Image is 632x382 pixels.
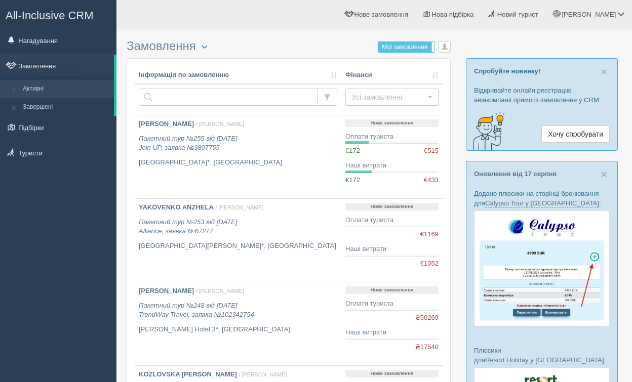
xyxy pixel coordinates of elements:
[139,218,238,235] i: Пакетний тур №253 від [DATE] Alliance, заявка №67277
[139,89,318,106] input: Пошук за номером замовлення, ПІБ або паспортом туриста
[420,259,439,269] span: €1052
[6,9,94,22] span: All-Inclusive CRM
[345,132,439,142] div: Оплати туриста
[497,11,538,18] span: Новий турист
[135,199,341,282] a: YAKOVENKO ANZHELA / [PERSON_NAME] Пакетний тур №253 від [DATE]Alliance, заявка №67277 [GEOGRAPHIC...
[135,282,341,365] a: [PERSON_NAME] / [PERSON_NAME] Пакетний тур №248 від [DATE]TrendWay Travel, заявка №102342754 [PER...
[378,42,434,52] label: Мої замовлення
[139,203,214,211] b: YAKOVENKO ANZHELA
[18,98,114,116] a: Завершені
[420,230,439,239] span: €1169
[139,287,194,294] b: [PERSON_NAME]
[354,11,408,18] span: Нове замовлення
[345,203,439,210] p: Нове замовлення
[139,70,337,80] a: Інформація по замовленню
[474,346,610,365] p: Плюсики для :
[345,216,439,225] div: Оплати туриста
[135,115,341,198] a: [PERSON_NAME] / [PERSON_NAME] Пакетний тур №255 від [DATE]Join UP, заявка №3807755 [GEOGRAPHIC_DA...
[239,371,287,377] span: / [PERSON_NAME]
[345,328,439,337] div: Наші витрати
[474,86,610,105] p: Відкривайте онлайн реєстрацію авіакомпанії прямо із замовлення у CRM
[474,66,610,76] p: Спробуйте новинку!
[541,125,610,143] a: Хочу спробувати
[601,168,607,180] span: ×
[352,92,425,102] span: Усі замовлення
[139,302,254,319] i: Пакетний тур №248 від [DATE] TrendWay Travel, заявка №102342754
[345,299,439,309] div: Оплати туриста
[424,146,439,156] span: €515
[139,135,238,152] i: Пакетний тур №255 від [DATE] Join UP, заявка №3807755
[127,39,451,53] h3: Замовлення
[18,80,114,98] a: Активні
[562,11,616,18] span: [PERSON_NAME]
[485,199,599,207] a: Calypso Tour у [GEOGRAPHIC_DATA]
[424,176,439,185] span: €433
[432,11,474,18] span: Нова підбірка
[139,325,337,334] p: [PERSON_NAME] Hotel 3*, [GEOGRAPHIC_DATA]
[345,119,439,127] p: Нове замовлення
[139,120,194,128] b: [PERSON_NAME]
[139,370,237,378] b: KOZLOVSKA [PERSON_NAME]
[196,121,244,127] span: / [PERSON_NAME]
[345,244,439,254] div: Наші витрати
[466,111,507,151] img: creative-idea-2907357.png
[601,66,607,77] button: Close
[1,1,116,28] a: All-Inclusive CRM
[345,286,439,294] p: Нове замовлення
[215,204,263,210] span: / [PERSON_NAME]
[601,66,607,77] span: ×
[139,241,337,251] p: [GEOGRAPHIC_DATA][PERSON_NAME]*, [GEOGRAPHIC_DATA]
[485,356,604,364] a: Resort Holiday у [GEOGRAPHIC_DATA]
[415,343,439,352] span: ₴17540
[345,89,439,106] button: Усі замовлення
[345,70,439,80] a: Фінанси
[474,170,557,178] a: Оновлення від 17 серпня
[196,288,244,294] span: / [PERSON_NAME]
[601,169,607,180] button: Close
[474,189,610,208] p: Додано плюсики на сторінці бронювання для :
[345,176,360,184] span: €172
[139,158,337,167] p: [GEOGRAPHIC_DATA]*, [GEOGRAPHIC_DATA]
[474,210,610,326] img: calypso-tour-proposal-crm-for-travel-agency.jpg
[415,313,439,323] span: ₴50269
[345,370,439,377] p: Нове замовлення
[345,147,360,154] span: €172
[345,161,439,171] div: Наші витрати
